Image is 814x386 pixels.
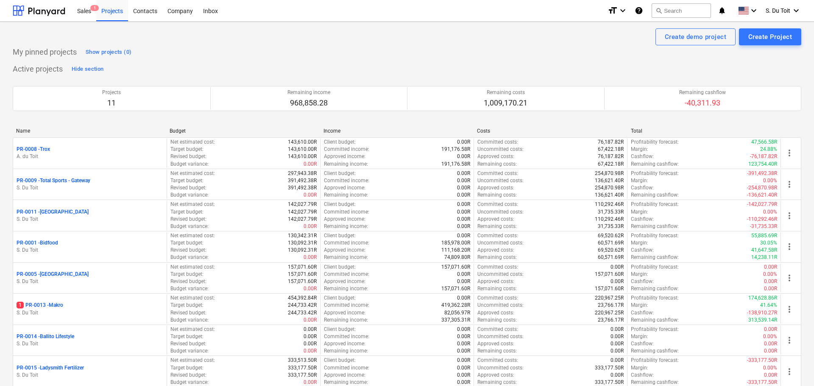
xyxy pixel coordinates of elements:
p: Remaining costs : [477,254,517,261]
p: 130,092.31R [288,247,317,254]
p: Cashflow : [631,278,654,285]
p: Profitability forecast : [631,232,679,239]
p: Uncommitted costs : [477,208,524,216]
div: Chat Widget [772,345,814,386]
p: PR-0011 - [GEOGRAPHIC_DATA] [17,208,89,216]
p: Cashflow : [631,247,654,254]
p: 0.00R [304,347,317,355]
p: Approved costs : [477,247,514,254]
p: PR-0009 - Total Sports - Gateway [17,177,90,184]
div: Budget [170,128,316,134]
p: Target budget : [170,239,203,247]
p: Remaining costs : [477,223,517,230]
p: -31,735.33R [750,223,777,230]
p: Remaining cashflow : [631,347,679,355]
div: Name [16,128,163,134]
p: Committed income : [324,208,369,216]
p: 47,566.58R [751,139,777,146]
p: Net estimated cost : [170,139,215,146]
p: Profitability forecast : [631,294,679,302]
p: 0.00R [764,340,777,347]
p: Budget variance : [170,254,209,261]
p: Committed costs : [477,264,518,271]
p: 454,392.84R [288,294,317,302]
div: PR-0014 -Ballito LifestyleS. Du Toit [17,333,163,347]
p: 0.00R [764,264,777,271]
p: S. Du Toit [17,216,163,223]
p: -138,910.27R [747,309,777,317]
p: 0.00R [457,177,470,184]
p: 30.05% [760,239,777,247]
p: 55,885.69R [751,232,777,239]
p: Net estimated cost : [170,170,215,177]
span: more_vert [784,304,794,314]
p: 0.00R [610,340,624,347]
p: 111,168.20R [441,247,470,254]
p: PR-0001 - Bidfood [17,239,58,247]
p: Cashflow : [631,309,654,317]
p: Remaining income : [324,285,368,292]
p: Margin : [631,271,648,278]
p: Revised budget : [170,153,206,160]
p: 0.00R [610,347,624,355]
p: Net estimated cost : [170,294,215,302]
p: Uncommitted costs : [477,239,524,247]
p: Client budget : [324,264,356,271]
button: Search [652,3,711,18]
p: Revised budget : [170,340,206,347]
p: 0.00R [610,326,624,333]
p: Margin : [631,146,648,153]
p: 0.00R [457,278,470,285]
p: 313,539.14R [748,317,777,324]
div: Costs [477,128,624,134]
i: format_size [608,6,618,16]
p: Uncommitted costs : [477,146,524,153]
p: -254,870.98R [747,184,777,192]
p: 157,071.60R [288,271,317,278]
p: Net estimated cost : [170,232,215,239]
p: -142,027.79R [747,201,777,208]
p: PR-0015 - Ladysmith Fertilizer [17,364,84,372]
p: 142,027.79R [288,208,317,216]
p: Remaining cashflow : [631,317,679,324]
p: 0.00% [763,208,777,216]
button: Create demo project [655,28,736,45]
p: 0.00R [457,271,470,278]
p: -136,621.40R [747,192,777,199]
p: 968,858.28 [287,98,330,108]
p: Remaining income : [324,192,368,199]
p: 191,176.58R [441,161,470,168]
div: Create Project [748,31,792,42]
p: -110,292.46R [747,216,777,223]
p: Committed income : [324,239,369,247]
p: 0.00R [457,357,470,364]
p: Budget variance : [170,317,209,324]
p: Net estimated cost : [170,357,215,364]
p: Uncommitted costs : [477,333,524,340]
i: keyboard_arrow_down [618,6,628,16]
p: S. Du Toit [17,247,163,254]
p: 31,735.33R [598,223,624,230]
p: Approved income : [324,153,365,160]
p: Approved costs : [477,340,514,347]
p: Remaining costs [484,89,527,96]
p: 254,870.98R [595,170,624,177]
p: Committed income : [324,302,369,309]
span: more_vert [784,273,794,283]
div: PR-0011 -[GEOGRAPHIC_DATA]S. Du Toit [17,208,163,223]
p: 0.00R [304,326,317,333]
p: Profitability forecast : [631,139,679,146]
p: Target budget : [170,333,203,340]
p: Margin : [631,208,648,216]
p: 185,978.00R [441,239,470,247]
p: PR-0013 - Makro [17,302,63,309]
p: Remaining cashflow : [631,161,679,168]
p: 0.00R [457,208,470,216]
p: Approved costs : [477,278,514,285]
p: 67,422.18R [598,161,624,168]
p: S. Du Toit [17,372,163,379]
p: 0.00% [763,333,777,340]
p: A. du Toit [17,153,163,160]
p: Revised budget : [170,278,206,285]
p: Client budget : [324,357,356,364]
